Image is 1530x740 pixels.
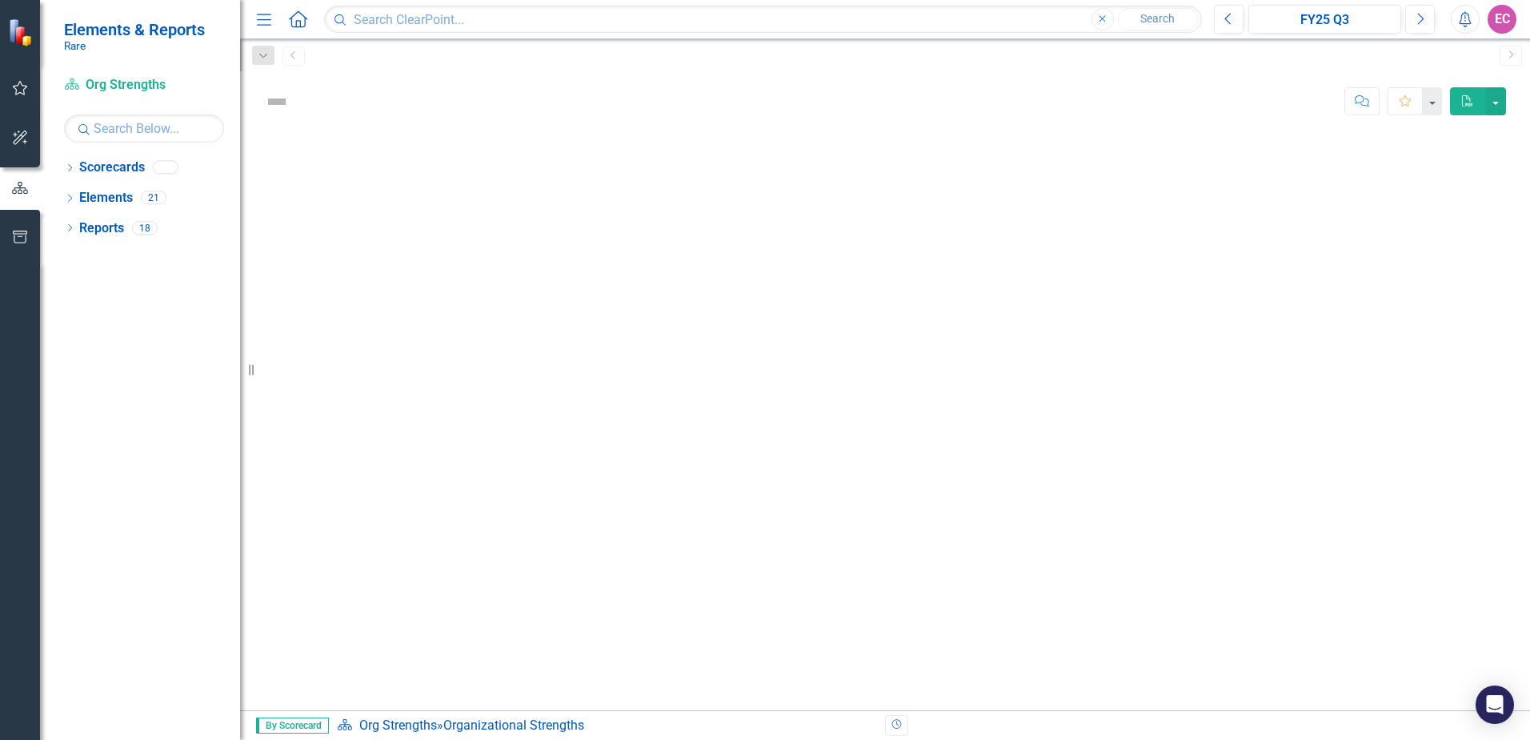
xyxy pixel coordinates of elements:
[443,718,584,733] div: Organizational Strengths
[337,717,873,735] div: »
[264,89,290,115] img: Not Defined
[132,221,158,235] div: 18
[79,189,133,207] a: Elements
[1140,12,1175,25] span: Search
[1248,5,1401,34] button: FY25 Q3
[1476,686,1514,724] div: Open Intercom Messenger
[256,718,329,734] span: By Scorecard
[1488,5,1516,34] button: EC
[64,20,205,39] span: Elements & Reports
[1118,8,1198,30] button: Search
[64,39,205,52] small: Rare
[8,18,36,46] img: ClearPoint Strategy
[79,159,145,177] a: Scorecards
[1254,10,1396,30] div: FY25 Q3
[359,718,437,733] a: Org Strengths
[79,219,124,238] a: Reports
[141,191,166,205] div: 21
[64,115,224,143] input: Search Below...
[324,6,1202,34] input: Search ClearPoint...
[64,76,224,95] a: Org Strengths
